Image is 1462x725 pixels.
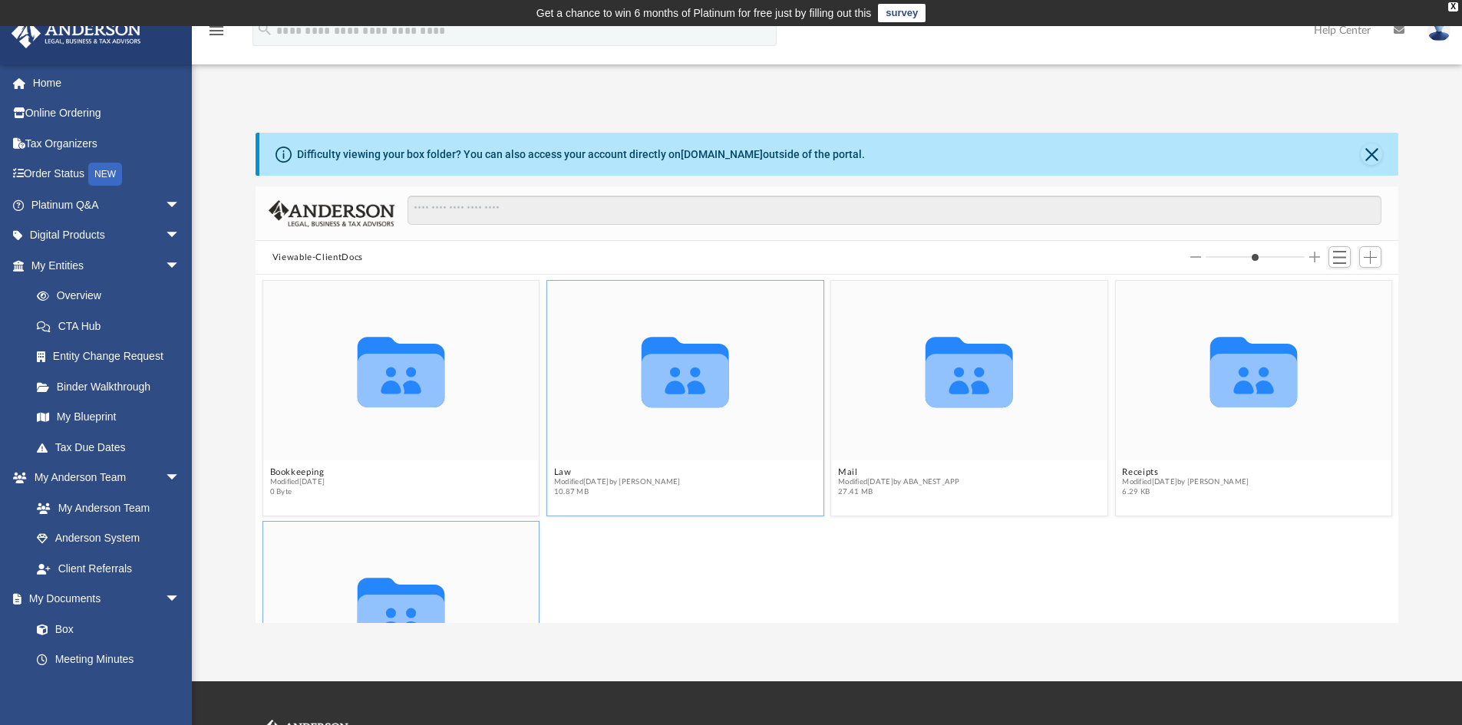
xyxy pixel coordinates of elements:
[165,463,196,494] span: arrow_drop_down
[11,128,203,159] a: Tax Organizers
[11,68,203,98] a: Home
[21,402,196,433] a: My Blueprint
[1122,477,1249,487] span: Modified [DATE] by [PERSON_NAME]
[1122,467,1249,477] button: Receipts
[1448,2,1458,12] div: close
[21,493,188,523] a: My Anderson Team
[297,147,865,163] div: Difficulty viewing your box folder? You can also access your account directly on outside of the p...
[272,251,363,265] button: Viewable-ClientDocs
[269,467,325,477] button: Bookkeeping
[165,250,196,282] span: arrow_drop_down
[88,163,122,186] div: NEW
[207,29,226,40] a: menu
[165,584,196,615] span: arrow_drop_down
[21,311,203,341] a: CTA Hub
[1309,252,1320,262] button: Increase column size
[207,21,226,40] i: menu
[11,250,203,281] a: My Entitiesarrow_drop_down
[21,371,203,402] a: Binder Walkthrough
[21,614,188,644] a: Box
[11,220,203,251] a: Digital Productsarrow_drop_down
[1206,252,1305,262] input: Column size
[1427,19,1450,41] img: User Pic
[269,487,325,497] span: 0 Byte
[7,18,146,48] img: Anderson Advisors Platinum Portal
[11,98,203,129] a: Online Ordering
[21,341,203,372] a: Entity Change Request
[1122,487,1249,497] span: 6.29 KB
[554,467,681,477] button: Law
[838,477,960,487] span: Modified [DATE] by ABA_NEST_APP
[838,467,960,477] button: Mail
[11,159,203,190] a: Order StatusNEW
[21,281,203,311] a: Overview
[1328,246,1351,268] button: Switch to List View
[165,189,196,221] span: arrow_drop_down
[1190,252,1201,262] button: Decrease column size
[408,196,1381,225] input: Search files and folders
[681,148,763,160] a: [DOMAIN_NAME]
[1359,246,1382,268] button: Add
[11,189,203,220] a: Platinum Q&Aarrow_drop_down
[1361,143,1382,165] button: Close
[11,584,196,615] a: My Documentsarrow_drop_down
[21,523,196,554] a: Anderson System
[256,275,1399,623] div: grid
[21,644,196,675] a: Meeting Minutes
[554,477,681,487] span: Modified [DATE] by [PERSON_NAME]
[21,553,196,584] a: Client Referrals
[554,487,681,497] span: 10.87 MB
[21,432,203,463] a: Tax Due Dates
[269,477,325,487] span: Modified [DATE]
[878,4,926,22] a: survey
[536,4,872,22] div: Get a chance to win 6 months of Platinum for free just by filling out this
[256,21,273,38] i: search
[165,220,196,252] span: arrow_drop_down
[11,463,196,493] a: My Anderson Teamarrow_drop_down
[838,487,960,497] span: 27.41 MB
